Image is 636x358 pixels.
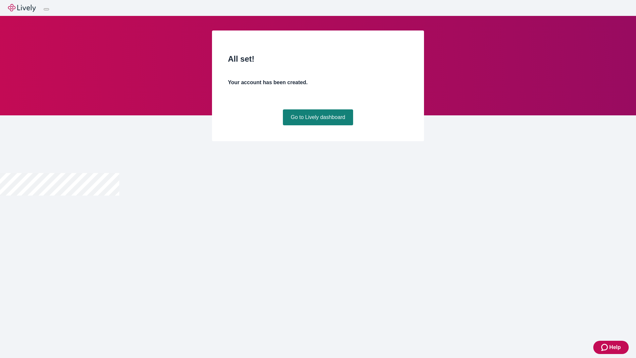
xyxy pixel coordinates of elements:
h2: All set! [228,53,408,65]
h4: Your account has been created. [228,79,408,87]
button: Zendesk support iconHelp [593,341,629,354]
svg: Zendesk support icon [601,343,609,351]
button: Log out [44,8,49,10]
a: Go to Lively dashboard [283,109,353,125]
img: Lively [8,4,36,12]
span: Help [609,343,621,351]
